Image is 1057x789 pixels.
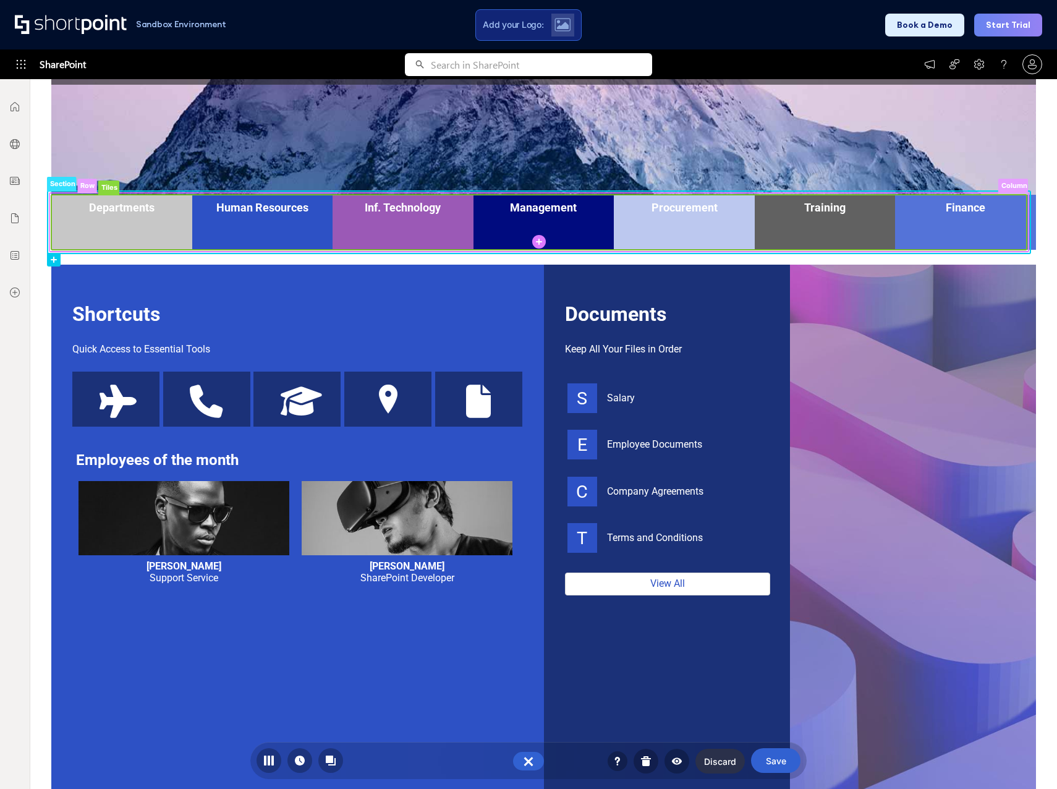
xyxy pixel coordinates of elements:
input: Search in SharePoint [431,53,652,76]
button: Discard [695,749,745,774]
span: Add your Logo: [483,19,543,30]
iframe: Chat Widget [834,646,1057,789]
span: SharePoint [40,49,86,79]
h1: Sandbox Environment [136,21,226,28]
button: Save [751,748,800,773]
button: Start Trial [974,14,1042,36]
button: Book a Demo [885,14,964,36]
img: Upload logo [554,18,571,32]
